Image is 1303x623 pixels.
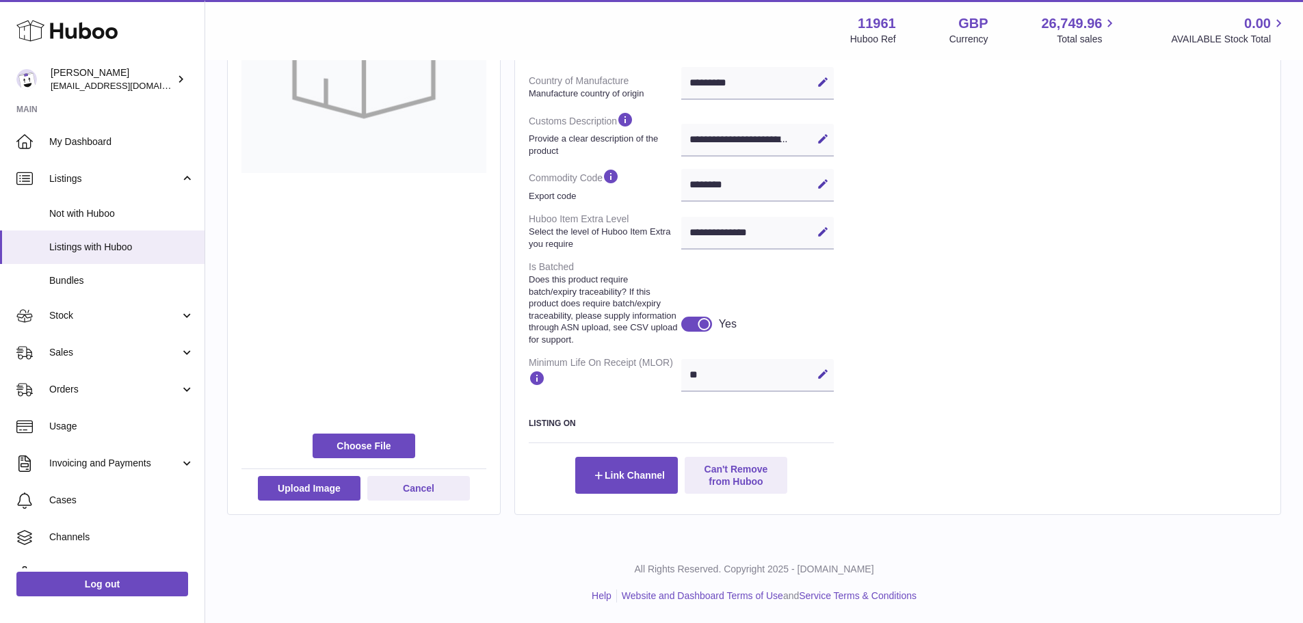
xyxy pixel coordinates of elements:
a: 26,749.96 Total sales [1041,14,1118,46]
a: Log out [16,572,188,596]
span: Usage [49,420,194,433]
a: 0.00 AVAILABLE Stock Total [1171,14,1287,46]
button: Can't Remove from Huboo [685,457,787,494]
li: and [617,589,917,602]
p: All Rights Reserved. Copyright 2025 - [DOMAIN_NAME] [216,563,1292,576]
div: Huboo Ref [850,33,896,46]
dt: Minimum Life On Receipt (MLOR) [529,351,681,397]
dt: Country of Manufacture [529,69,681,105]
span: Orders [49,383,180,396]
span: Sales [49,346,180,359]
button: Upload Image [258,476,360,501]
strong: Select the level of Huboo Item Extra you require [529,226,678,250]
dt: Huboo Item Extra Level [529,207,681,255]
strong: Does this product require batch/expiry traceability? If this product does require batch/expiry tr... [529,274,678,345]
span: Not with Huboo [49,207,194,220]
span: Listings [49,172,180,185]
div: [PERSON_NAME] [51,66,174,92]
span: My Dashboard [49,135,194,148]
button: Cancel [367,476,470,501]
span: [EMAIL_ADDRESS][DOMAIN_NAME] [51,80,201,91]
a: Service Terms & Conditions [799,590,917,601]
span: Bundles [49,274,194,287]
span: Total sales [1057,33,1118,46]
div: Currency [949,33,988,46]
img: internalAdmin-11961@internal.huboo.com [16,69,37,90]
a: Help [592,590,611,601]
span: 26,749.96 [1041,14,1102,33]
span: Invoicing and Payments [49,457,180,470]
strong: Manufacture country of origin [529,88,678,100]
a: Website and Dashboard Terms of Use [622,590,783,601]
span: Stock [49,309,180,322]
dt: Customs Description [529,105,681,162]
span: 0.00 [1244,14,1271,33]
div: Yes [719,317,737,332]
dt: Is Batched [529,255,681,351]
span: Choose File [313,434,415,458]
span: Settings [49,568,194,581]
button: Link Channel [575,457,678,494]
span: Listings with Huboo [49,241,194,254]
strong: GBP [958,14,988,33]
strong: Provide a clear description of the product [529,133,678,157]
strong: 11961 [858,14,896,33]
h3: Listing On [529,418,834,429]
dt: Commodity Code [529,162,681,207]
strong: Export code [529,190,678,202]
span: AVAILABLE Stock Total [1171,33,1287,46]
span: Channels [49,531,194,544]
span: Cases [49,494,194,507]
